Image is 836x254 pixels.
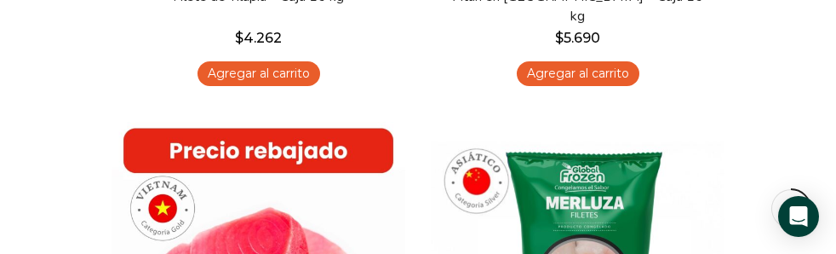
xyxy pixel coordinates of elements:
[555,30,600,46] bdi: 5.690
[235,30,243,46] span: $
[235,30,282,46] bdi: 4.262
[555,30,564,46] span: $
[778,196,819,237] div: Open Intercom Messenger
[198,61,320,86] a: Agregar al carrito: “Filete de Tilapia - Caja 10 kg”
[517,61,639,86] a: Agregar al carrito: “Atún en Trozos - Caja 10 kg”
